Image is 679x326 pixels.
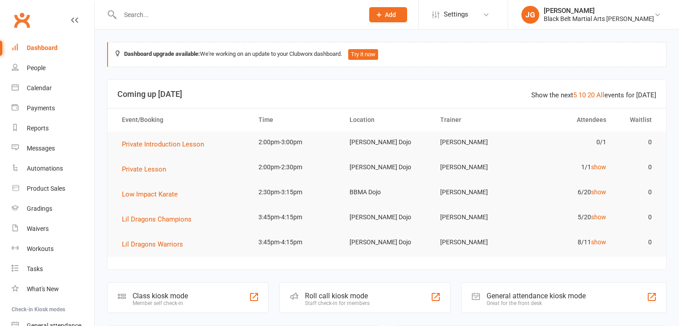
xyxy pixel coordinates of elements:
div: Staff check-in for members [305,300,370,306]
a: Messages [12,138,94,159]
div: Black Belt Martial Arts [PERSON_NAME] [544,15,654,23]
a: Product Sales [12,179,94,199]
td: 0 [614,157,660,178]
td: 0/1 [523,132,614,153]
a: All [596,91,604,99]
div: Payments [27,104,55,112]
a: Payments [12,98,94,118]
span: Lil Dragons Champions [122,215,192,223]
td: BBMA Dojo [342,182,433,203]
div: Tasks [27,265,43,272]
div: Waivers [27,225,49,232]
div: Calendar [27,84,52,92]
td: 2:00pm-3:00pm [250,132,342,153]
th: Time [250,109,342,131]
a: Reports [12,118,94,138]
td: [PERSON_NAME] Dojo [342,132,433,153]
a: 20 [587,91,595,99]
td: 0 [614,207,660,228]
div: We're working on an update to your Clubworx dashboard. [107,42,667,67]
a: show [591,238,606,246]
div: People [27,64,46,71]
td: 0 [614,232,660,253]
div: Class kiosk mode [133,292,188,300]
div: General attendance kiosk mode [487,292,586,300]
td: [PERSON_NAME] [432,132,523,153]
strong: Dashboard upgrade available: [124,50,200,57]
div: Workouts [27,245,54,252]
a: show [591,188,606,196]
a: Clubworx [11,9,33,31]
div: Roll call kiosk mode [305,292,370,300]
div: Show the next events for [DATE] [531,90,656,100]
td: 2:30pm-3:15pm [250,182,342,203]
div: Messages [27,145,55,152]
a: show [591,163,606,171]
span: Low Impact Karate [122,190,178,198]
div: JG [521,6,539,24]
td: [PERSON_NAME] [432,182,523,203]
button: Add [369,7,407,22]
button: Private Lesson [122,164,172,175]
span: Lil Dragons Warriors [122,240,183,248]
a: Gradings [12,199,94,219]
span: Private Lesson [122,165,166,173]
div: Product Sales [27,185,65,192]
a: Tasks [12,259,94,279]
div: Great for the front desk [487,300,586,306]
td: [PERSON_NAME] Dojo [342,157,433,178]
a: What's New [12,279,94,299]
span: Settings [444,4,468,25]
h3: Coming up [DATE] [117,90,656,99]
td: 0 [614,182,660,203]
td: [PERSON_NAME] Dojo [342,207,433,228]
td: 8/11 [523,232,614,253]
a: People [12,58,94,78]
a: Calendar [12,78,94,98]
div: Automations [27,165,63,172]
a: 10 [579,91,586,99]
td: 3:45pm-4:15pm [250,207,342,228]
td: 0 [614,132,660,153]
th: Event/Booking [114,109,250,131]
td: 1/1 [523,157,614,178]
td: 2:00pm-2:30pm [250,157,342,178]
a: Waivers [12,219,94,239]
a: show [591,213,606,221]
button: Lil Dragons Warriors [122,239,189,250]
td: [PERSON_NAME] [432,232,523,253]
td: [PERSON_NAME] [432,207,523,228]
th: Attendees [523,109,614,131]
td: [PERSON_NAME] Dojo [342,232,433,253]
button: Private Introduction Lesson [122,139,210,150]
div: What's New [27,285,59,293]
div: Gradings [27,205,52,212]
th: Waitlist [614,109,660,131]
th: Trainer [432,109,523,131]
input: Search... [117,8,358,21]
div: Reports [27,125,49,132]
td: [PERSON_NAME] [432,157,523,178]
button: Low Impact Karate [122,189,184,200]
span: Private Introduction Lesson [122,140,204,148]
span: Add [385,11,396,18]
a: Dashboard [12,38,94,58]
a: Workouts [12,239,94,259]
div: Dashboard [27,44,58,51]
a: Automations [12,159,94,179]
td: 3:45pm-4:15pm [250,232,342,253]
div: Member self check-in [133,300,188,306]
button: Try it now [348,49,378,60]
th: Location [342,109,433,131]
td: 5/20 [523,207,614,228]
div: [PERSON_NAME] [544,7,654,15]
td: 6/20 [523,182,614,203]
button: Lil Dragons Champions [122,214,198,225]
a: 5 [573,91,577,99]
